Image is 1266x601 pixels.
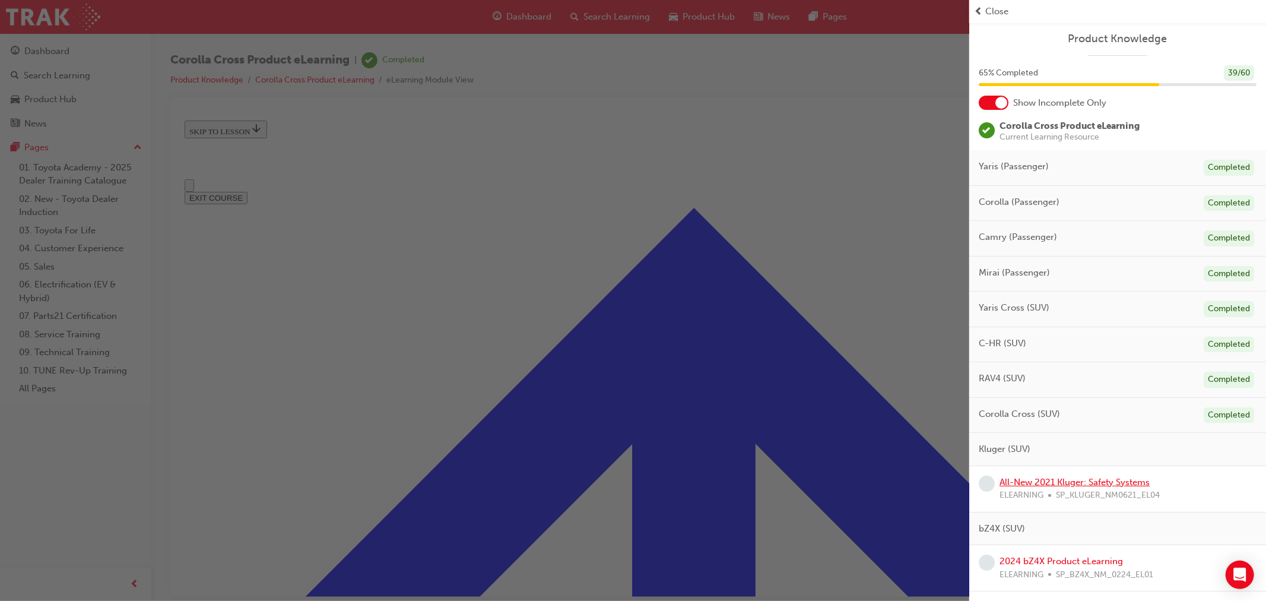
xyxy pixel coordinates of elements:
span: ELEARNING [1000,568,1043,582]
button: EXIT COURSE [5,76,68,88]
span: learningRecordVerb_NONE-icon [979,555,995,571]
span: 65 % Completed [979,67,1038,80]
span: Mirai (Passenger) [979,266,1050,280]
button: SKIP TO LESSON [5,5,87,23]
span: SP_KLUGER_NM0621_EL04 [1056,489,1160,502]
span: Corolla Cross (SUV) [979,407,1060,421]
span: SP_BZ4X_NM_0224_EL01 [1056,568,1153,582]
div: Completed [1204,372,1254,388]
span: Yaris Cross (SUV) [979,301,1049,315]
div: 39 / 60 [1224,65,1254,81]
span: C-HR (SUV) [979,337,1026,350]
a: 2024 bZ4X Product eLearning [1000,556,1123,567]
span: Kluger (SUV) [979,442,1030,456]
span: bZ4X (SUV) [979,522,1025,536]
span: ELEARNING [1000,489,1043,502]
div: Completed [1204,160,1254,176]
button: prev-iconClose [974,5,1261,18]
span: Corolla Cross Product eLearning [1000,121,1140,131]
div: Completed [1204,301,1254,317]
span: Corolla (Passenger) [979,195,1059,209]
div: Open Intercom Messenger [1226,561,1254,589]
a: Product Knowledge [979,32,1257,46]
span: SKIP TO LESSON [9,11,83,20]
nav: Navigation menu [5,64,1053,88]
span: Close [985,5,1008,18]
span: Yaris (Passenger) [979,160,1049,173]
span: prev-icon [974,5,983,18]
a: All-New 2021 Kluger: Safety Systems [1000,477,1150,488]
span: Camry (Passenger) [979,230,1057,244]
span: Show Incomplete Only [1013,96,1106,110]
div: Completed [1204,266,1254,282]
div: Completed [1204,230,1254,246]
button: Open navigation menu [5,64,14,76]
span: RAV4 (SUV) [979,372,1026,385]
span: learningRecordVerb_COMPLETE-icon [979,122,995,138]
span: Current Learning Resource [1000,133,1140,141]
div: Completed [1204,407,1254,423]
div: Completed [1204,337,1254,353]
div: Completed [1204,195,1254,211]
span: learningRecordVerb_NONE-icon [979,476,995,492]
